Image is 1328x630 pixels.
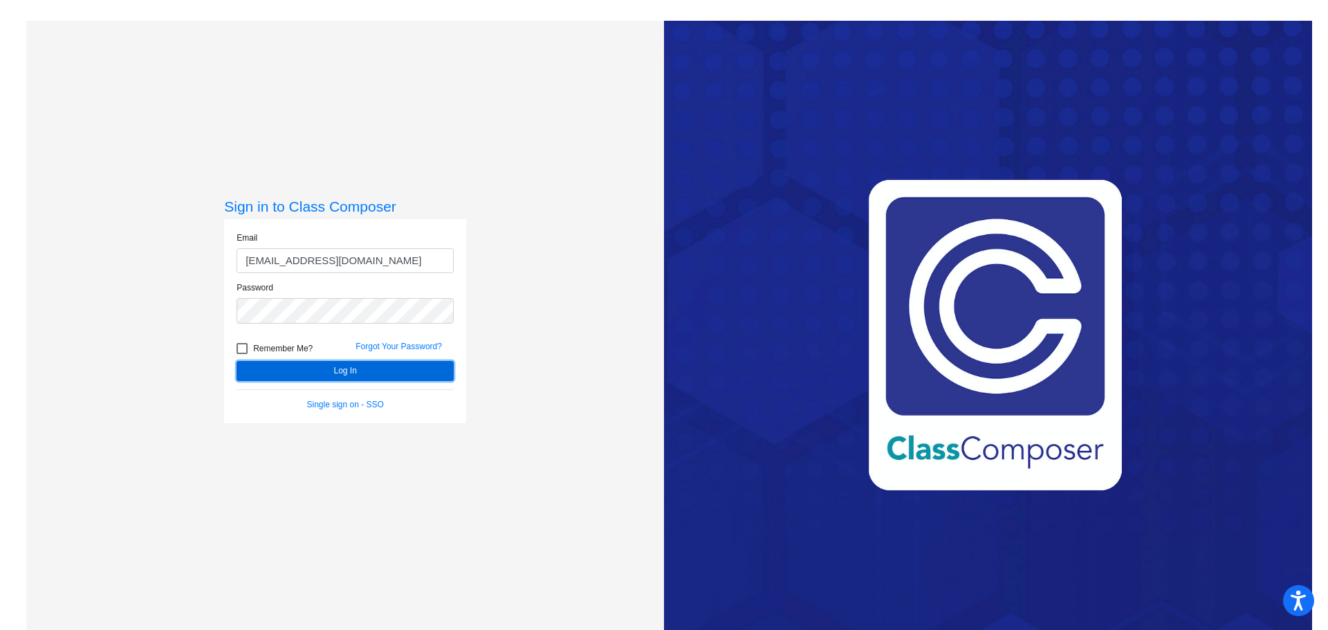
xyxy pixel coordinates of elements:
[253,340,313,357] span: Remember Me?
[224,198,466,215] h3: Sign in to Class Composer
[356,342,442,351] a: Forgot Your Password?
[237,361,454,381] button: Log In
[307,400,384,409] a: Single sign on - SSO
[237,281,273,294] label: Password
[237,232,257,244] label: Email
